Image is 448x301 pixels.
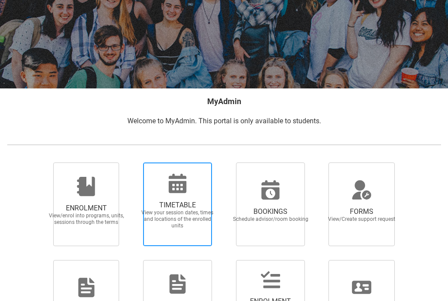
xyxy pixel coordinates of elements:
[232,207,309,216] span: BOOKINGS
[48,213,125,226] span: View/enrol into programs, units, sessions through the terms
[323,207,400,216] span: FORMS
[232,216,309,223] span: Schedule advisor/room booking
[323,216,400,223] span: View/Create support request
[139,210,216,229] span: View your session dates, times and locations of the enrolled units
[7,95,441,107] h2: MyAdmin
[48,204,125,213] span: ENROLMENT
[139,201,216,210] span: TIMETABLE
[127,117,321,125] span: Welcome to MyAdmin. This portal is only available to students.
